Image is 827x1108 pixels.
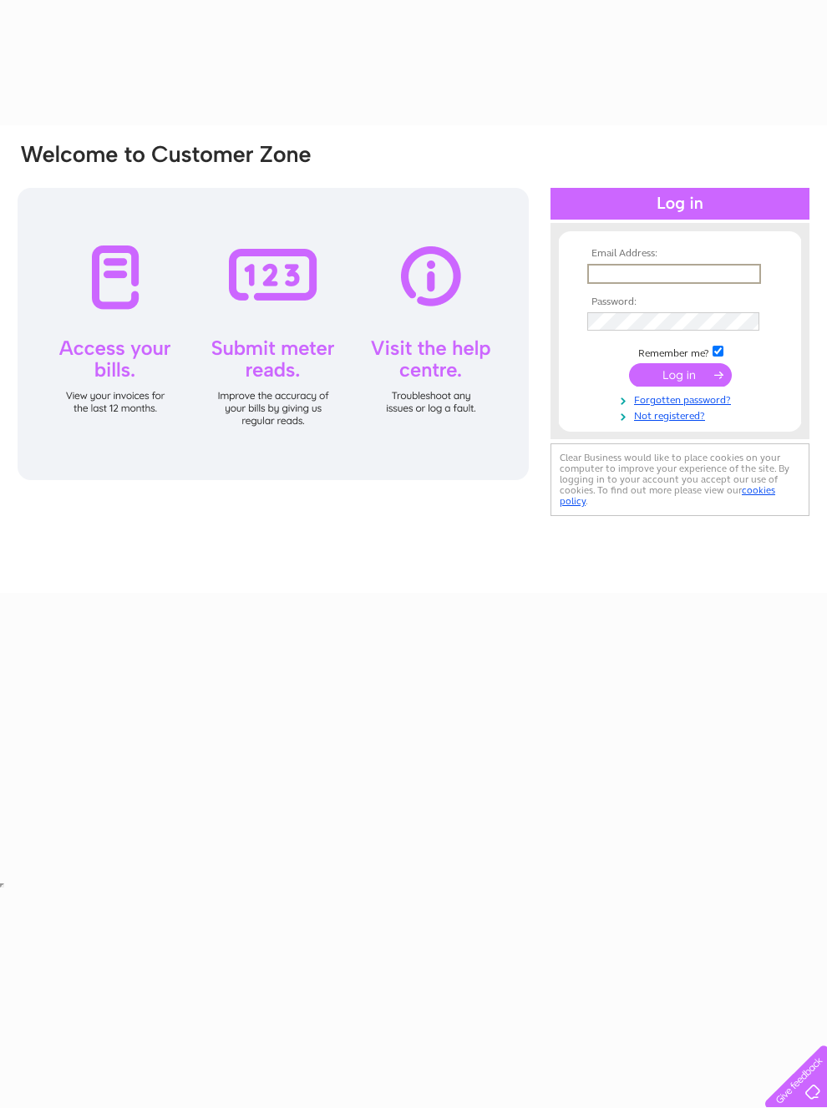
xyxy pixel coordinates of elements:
td: Remember me? [583,343,777,360]
a: Forgotten password? [587,391,777,407]
th: Email Address: [583,248,777,260]
div: Clear Business would like to place cookies on your computer to improve your experience of the sit... [550,443,809,516]
a: Not registered? [587,407,777,422]
a: cookies policy [560,484,775,507]
input: Submit [629,363,732,387]
th: Password: [583,296,777,308]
